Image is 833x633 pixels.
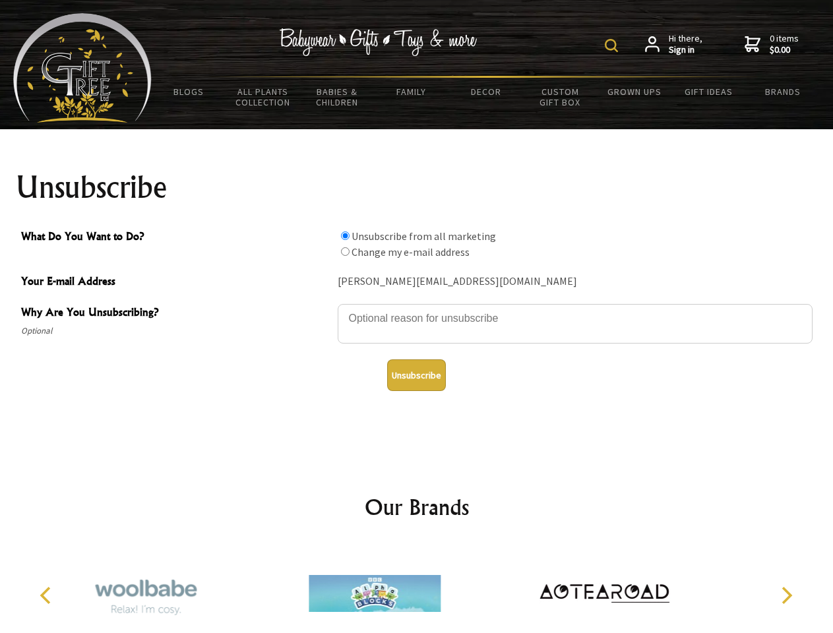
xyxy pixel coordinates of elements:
label: Change my e-mail address [352,245,470,258]
input: What Do You Want to Do? [341,247,350,256]
h1: Unsubscribe [16,171,818,203]
img: Babywear - Gifts - Toys & more [280,28,478,56]
a: Brands [746,78,820,105]
a: All Plants Collection [226,78,301,116]
textarea: Why Are You Unsubscribing? [338,304,813,344]
a: Custom Gift Box [523,78,598,116]
label: Unsubscribe from all marketing [352,229,496,243]
span: Optional [21,323,331,339]
button: Next [772,581,801,610]
span: What Do You Want to Do? [21,228,331,247]
a: Hi there,Sign in [645,33,702,56]
a: Grown Ups [597,78,671,105]
h2: Our Brands [26,491,807,523]
span: Your E-mail Address [21,273,331,292]
input: What Do You Want to Do? [341,231,350,240]
button: Previous [33,581,62,610]
img: product search [605,39,618,52]
a: BLOGS [152,78,226,105]
span: Hi there, [669,33,702,56]
a: 0 items$0.00 [745,33,799,56]
span: Why Are You Unsubscribing? [21,304,331,323]
a: Babies & Children [300,78,375,116]
span: 0 items [770,32,799,56]
strong: Sign in [669,44,702,56]
div: [PERSON_NAME][EMAIL_ADDRESS][DOMAIN_NAME] [338,272,813,292]
a: Family [375,78,449,105]
strong: $0.00 [770,44,799,56]
a: Gift Ideas [671,78,746,105]
img: Babyware - Gifts - Toys and more... [13,13,152,123]
a: Decor [448,78,523,105]
button: Unsubscribe [387,359,446,391]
